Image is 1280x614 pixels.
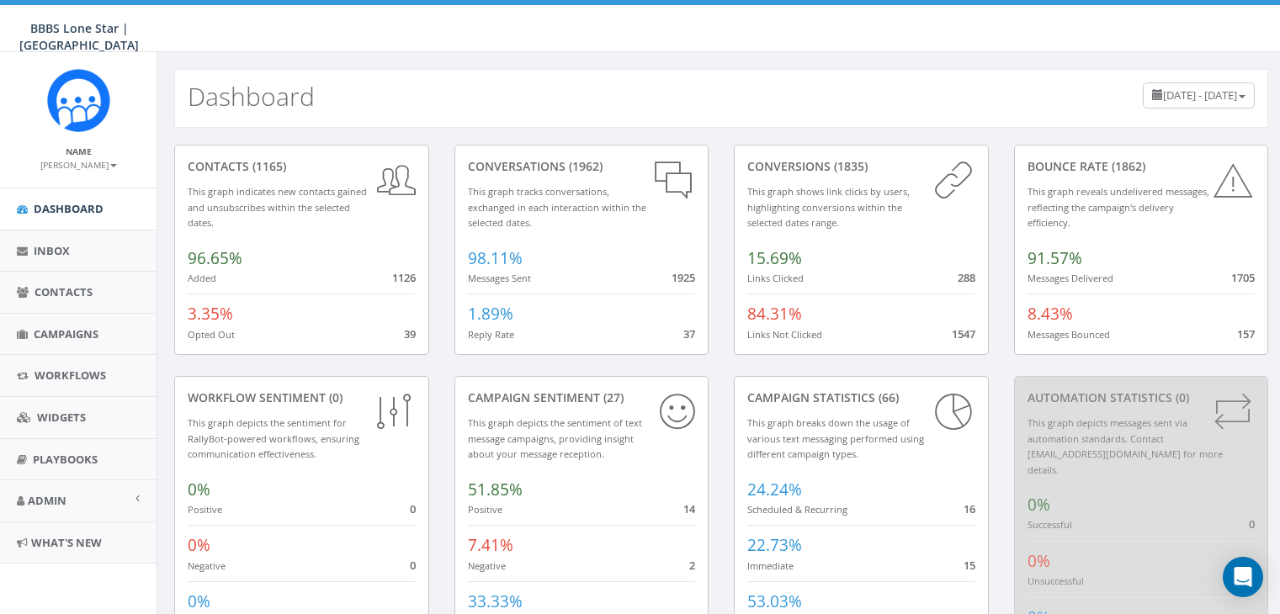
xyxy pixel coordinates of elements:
span: 7.41% [468,534,513,556]
span: 14 [683,501,695,516]
small: This graph reveals undelivered messages, reflecting the campaign's delivery efficiency. [1028,185,1209,229]
small: This graph breaks down the usage of various text messaging performed using different campaign types. [747,416,924,460]
small: This graph depicts the sentiment for RallyBot-powered workflows, ensuring communication effective... [188,416,359,460]
span: 24.24% [747,479,802,500]
span: 15 [964,558,975,573]
span: 37 [683,326,695,341]
span: Dashboard [34,201,104,216]
small: Messages Sent [468,272,531,284]
span: Campaigns [34,326,98,341]
div: contacts [188,158,416,175]
div: Open Intercom Messenger [1223,557,1263,597]
small: This graph depicts messages sent via automation standards. Contact [EMAIL_ADDRESS][DOMAIN_NAME] f... [1028,416,1223,476]
div: Automation Statistics [1028,389,1256,406]
span: 2 [689,558,695,573]
small: Added [188,272,216,284]
small: Messages Bounced [1028,328,1110,341]
small: Reply Rate [468,328,514,341]
span: Widgets [37,410,86,425]
span: 0 [1249,516,1255,532]
span: 22.73% [747,534,802,556]
div: conversations [468,158,696,175]
small: Opted Out [188,328,235,341]
span: 0% [1028,550,1050,572]
span: Playbooks [33,452,98,467]
span: 0 [410,501,416,516]
div: Campaign Statistics [747,389,975,406]
span: 1547 [952,326,975,341]
span: What's New [31,535,102,550]
span: (0) [1172,389,1189,405]
span: (1835) [831,158,868,174]
small: Unsuccessful [1028,574,1084,587]
h2: Dashboard [188,82,315,110]
small: Scheduled & Recurring [747,503,847,516]
span: 0% [1028,494,1050,516]
span: 84.31% [747,303,802,325]
span: Admin [28,493,66,508]
span: (1165) [249,158,286,174]
span: 98.11% [468,247,523,269]
span: 0 [410,558,416,573]
small: This graph shows link clicks by users, highlighting conversions within the selected dates range. [747,185,910,229]
span: 0% [188,479,210,500]
small: Negative [468,559,506,572]
small: This graph indicates new contacts gained and unsubscribes within the selected dates. [188,185,367,229]
span: BBBS Lone Star | [GEOGRAPHIC_DATA] [19,20,139,53]
span: Contacts [35,284,93,299]
span: 1.89% [468,303,513,325]
span: 51.85% [468,479,523,500]
span: 3.35% [188,303,233,325]
a: [PERSON_NAME] [40,156,117,172]
small: Messages Delivered [1028,272,1113,284]
img: Rally_Corp_Icon.png [47,69,110,132]
small: Immediate [747,559,794,572]
span: (27) [600,389,624,405]
span: 15.69% [747,247,802,269]
small: Negative [188,559,226,572]
span: (1862) [1108,158,1145,174]
small: Successful [1028,518,1072,531]
span: (66) [875,389,899,405]
span: 8.43% [1028,303,1073,325]
span: 91.57% [1028,247,1082,269]
span: [DATE] - [DATE] [1163,87,1237,103]
span: 33.33% [468,590,523,612]
span: (1962) [566,158,603,174]
small: [PERSON_NAME] [40,159,117,171]
small: Links Clicked [747,272,804,284]
small: Name [66,146,92,157]
span: 96.65% [188,247,242,269]
span: 157 [1237,326,1255,341]
div: Workflow Sentiment [188,389,416,406]
span: (0) [326,389,343,405]
span: 1126 [392,270,416,285]
span: Workflows [35,368,106,383]
span: 1925 [672,270,695,285]
small: Positive [188,503,222,516]
span: 0% [188,590,210,612]
div: conversions [747,158,975,175]
span: 53.03% [747,590,802,612]
small: Links Not Clicked [747,328,822,341]
small: This graph tracks conversations, exchanged in each interaction within the selected dates. [468,185,646,229]
span: 39 [404,326,416,341]
div: Campaign Sentiment [468,389,696,406]
small: This graph depicts the sentiment of text message campaigns, providing insight about your message ... [468,416,642,460]
div: Bounce Rate [1028,158,1256,175]
span: Inbox [34,243,70,258]
span: 288 [958,270,975,285]
span: 1705 [1231,270,1255,285]
span: 0% [188,534,210,556]
small: Positive [468,503,502,516]
span: 16 [964,501,975,516]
